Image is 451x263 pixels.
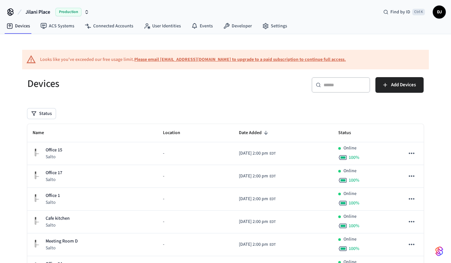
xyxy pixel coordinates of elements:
span: 100 % [349,200,359,206]
span: Ctrl K [412,9,425,15]
div: America/Toronto [239,241,276,248]
button: Add Devices [375,77,424,93]
p: Salto [46,245,78,251]
a: Events [186,20,218,32]
span: [DATE] 2:00 pm [239,241,268,248]
span: - [163,196,164,202]
p: Online [343,190,356,197]
h5: Devices [27,77,222,90]
span: [DATE] 2:00 pm [239,150,268,157]
img: salto_escutcheon [33,240,40,248]
span: Location [163,128,189,138]
img: salto_escutcheon [33,217,40,225]
div: America/Toronto [239,196,276,202]
span: - [163,173,164,180]
a: Devices [1,20,35,32]
span: EDT [269,151,276,157]
p: Online [343,236,356,243]
p: Salto [46,154,62,160]
img: salto_escutcheon [33,194,40,202]
span: EDT [269,242,276,248]
p: Office 15 [46,147,62,154]
p: Salto [46,199,60,206]
p: Meeting Room D [46,238,78,245]
span: Name [33,128,52,138]
span: Jilani Place [25,8,50,16]
span: [DATE] 2:00 pm [239,218,268,225]
button: DJ [433,6,446,19]
span: [DATE] 2:00 pm [239,196,268,202]
a: User Identities [138,20,186,32]
span: Production [55,8,81,16]
a: Please email [EMAIL_ADDRESS][DOMAIN_NAME] to upgrade to a paid subscription to continue full access. [134,56,346,63]
p: Cafe kitchen [46,215,70,222]
span: [DATE] 2:00 pm [239,173,268,180]
span: 100 % [349,223,359,229]
p: Online [343,168,356,174]
div: America/Toronto [239,173,276,180]
p: Online [343,145,356,152]
div: America/Toronto [239,150,276,157]
span: EDT [269,173,276,179]
span: 100 % [349,154,359,161]
a: Settings [257,20,292,32]
span: Add Devices [391,81,416,89]
div: Looks like you've exceeded our free usage limit. [40,56,346,63]
span: EDT [269,219,276,225]
button: Status [27,108,56,119]
p: Office 1 [46,192,60,199]
span: DJ [433,6,445,18]
img: SeamLogoGradient.69752ec5.svg [435,246,443,256]
div: America/Toronto [239,218,276,225]
p: Salto [46,176,62,183]
span: 100 % [349,245,359,252]
img: salto_escutcheon [33,171,40,180]
span: - [163,150,164,157]
span: EDT [269,196,276,202]
p: Online [343,213,356,220]
a: Developer [218,20,257,32]
p: Salto [46,222,70,228]
span: Find by ID [390,9,410,15]
span: 100 % [349,177,359,184]
img: salto_escutcheon [33,148,40,157]
span: Date Added [239,128,270,138]
span: Status [338,128,359,138]
a: Connected Accounts [80,20,138,32]
span: - [163,241,164,248]
span: - [163,218,164,225]
p: Office 17 [46,170,62,176]
a: ACS Systems [35,20,80,32]
div: Find by IDCtrl K [378,6,430,18]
